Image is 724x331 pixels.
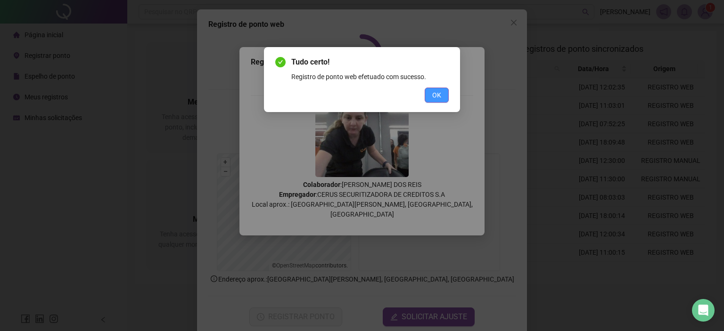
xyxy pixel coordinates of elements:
span: check-circle [275,57,286,67]
div: Registro de ponto web efetuado com sucesso. [291,72,449,82]
span: Tudo certo! [291,57,449,68]
span: OK [432,90,441,100]
div: Open Intercom Messenger [692,299,715,322]
button: OK [425,88,449,103]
